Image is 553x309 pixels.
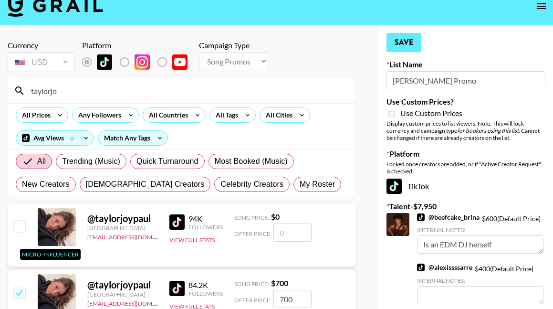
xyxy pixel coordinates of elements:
div: TikTok [386,179,545,194]
div: Followers [188,224,223,231]
a: [EMAIL_ADDRESS][DOMAIN_NAME] [87,232,183,241]
div: Any Followers [73,108,123,122]
label: Talent - $ 7,950 [386,202,545,211]
span: Most Booked (Music) [215,156,288,167]
div: @ taylorjoypaul [87,213,158,224]
div: Followers [188,290,223,297]
button: Save [386,33,421,52]
span: Use Custom Prices [400,108,462,118]
label: Use Custom Prices? [386,97,545,107]
textarea: Is an EDM DJ herself [417,235,543,254]
div: [GEOGRAPHIC_DATA] [87,291,158,298]
div: 94K [188,214,223,224]
img: TikTok [97,54,112,70]
img: TikTok [169,281,185,296]
img: TikTok [386,179,402,194]
img: TikTok [169,214,185,230]
input: 0 [273,224,312,242]
label: List Name [386,60,545,69]
span: New Creators [22,179,70,190]
a: [EMAIL_ADDRESS][DOMAIN_NAME] [87,298,183,307]
div: Locked once creators are added, or if "Active Creator Request" is checked. [386,160,545,175]
em: for bookers using this list [457,127,519,134]
div: - $ 600 (Default Price) [417,213,543,254]
div: 84.2K [188,280,223,290]
button: View Full Stats [169,236,215,244]
span: Song Price: [234,280,269,288]
span: Quick Turnaround [136,156,198,167]
div: Internal Notes: [417,226,543,234]
span: [DEMOGRAPHIC_DATA] Creators [86,179,205,190]
div: All Tags [210,108,240,122]
div: Internal Notes: [417,277,543,284]
div: @ taylorjoypaul [87,279,158,291]
div: All Prices [16,108,52,122]
div: All Countries [143,108,190,122]
div: USD [10,54,73,71]
input: Search by User Name [25,83,350,98]
img: TikTok [417,264,425,271]
img: TikTok [417,213,425,221]
div: All Cities [260,108,294,122]
div: Display custom prices to list viewers. Note: This will lock currency and campaign type . Cannot b... [386,120,545,141]
span: Trending (Music) [62,156,120,167]
label: Platform [386,149,545,159]
div: Currency [8,41,74,50]
a: @alexissssarre [417,263,472,272]
span: Celebrity Creators [220,179,283,190]
img: YouTube [172,54,188,70]
span: My Roster [300,179,335,190]
span: All [37,156,46,167]
div: Match Any Tags [98,131,167,145]
div: [GEOGRAPHIC_DATA] [87,224,158,232]
span: Song Price: [234,214,269,221]
div: Platform [82,41,195,50]
strong: $ 700 [271,278,288,288]
div: Campaign Type [199,41,268,50]
a: @beefcake_brina [417,213,480,222]
strong: $ 0 [271,212,280,221]
div: Remove selected talent to change your currency [8,50,74,74]
div: Remove selected talent to change platforms [82,52,195,72]
span: Offer Price: [234,230,271,237]
img: Instagram [135,54,150,70]
div: - $ 400 (Default Price) [417,263,543,304]
div: Micro-Influencer [20,249,81,260]
div: Avg Views [16,131,94,145]
span: Offer Price: [234,297,271,304]
input: 700 [273,290,312,308]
